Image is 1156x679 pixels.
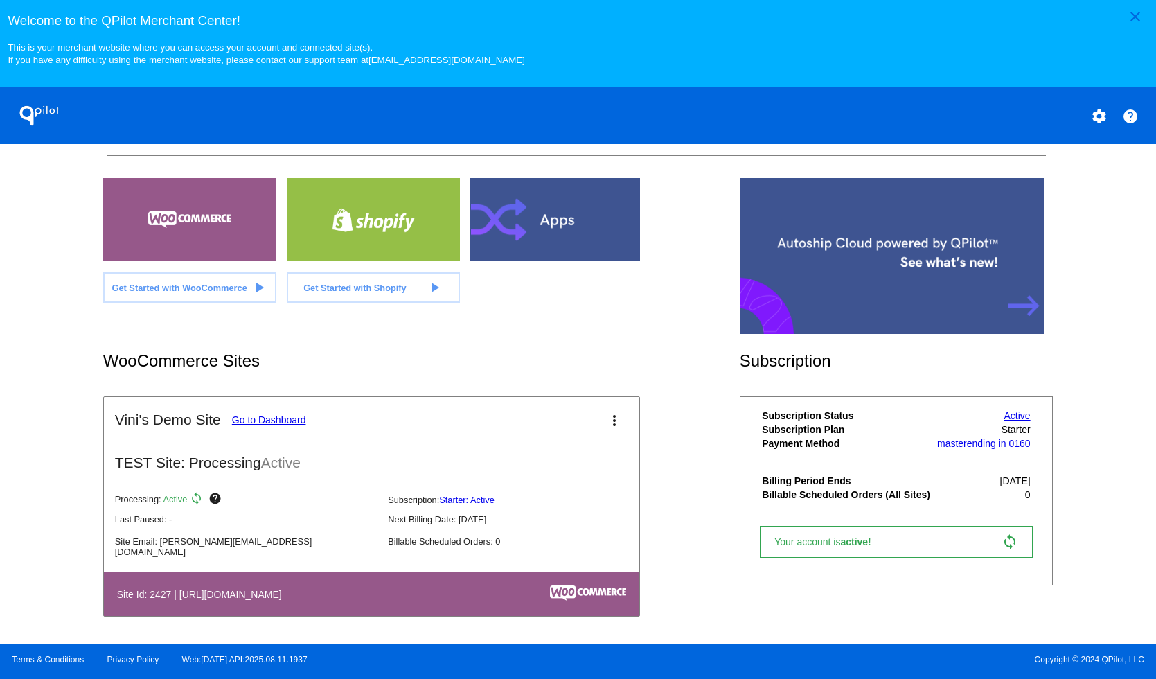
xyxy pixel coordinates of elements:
[12,102,67,130] h1: QPilot
[1004,410,1031,421] a: Active
[388,536,650,547] p: Billable Scheduled Orders: 0
[251,279,267,296] mat-icon: play_arrow
[107,655,159,664] a: Privacy Policy
[760,526,1032,558] a: Your account isactive! sync
[1002,533,1018,550] mat-icon: sync
[761,423,934,436] th: Subscription Plan
[115,412,221,428] h2: Vini's Demo Site
[182,655,308,664] a: Web:[DATE] API:2025.08.11.1937
[937,438,1031,449] a: masterending in 0160
[550,585,626,601] img: c53aa0e5-ae75-48aa-9bee-956650975ee5
[840,536,878,547] span: active!
[761,475,934,487] th: Billing Period Ends
[439,495,495,505] a: Starter: Active
[104,443,639,471] h2: TEST Site: Processing
[368,55,525,65] a: [EMAIL_ADDRESS][DOMAIN_NAME]
[761,488,934,501] th: Billable Scheduled Orders (All Sites)
[1122,108,1139,125] mat-icon: help
[1127,8,1144,25] mat-icon: close
[590,655,1144,664] span: Copyright © 2024 QPilot, LLC
[388,495,650,505] p: Subscription:
[163,495,188,505] span: Active
[740,351,1053,371] h2: Subscription
[1025,489,1031,500] span: 0
[606,412,623,429] mat-icon: more_vert
[761,437,934,450] th: Payment Method
[190,492,206,509] mat-icon: sync
[761,409,934,422] th: Subscription Status
[1091,108,1108,125] mat-icon: settings
[937,438,967,449] span: master
[287,272,460,303] a: Get Started with Shopify
[1000,475,1031,486] span: [DATE]
[388,514,650,524] p: Next Billing Date: [DATE]
[115,514,377,524] p: Last Paused: -
[115,536,377,557] p: Site Email: [PERSON_NAME][EMAIL_ADDRESS][DOMAIN_NAME]
[112,283,247,293] span: Get Started with WooCommerce
[8,13,1148,28] h3: Welcome to the QPilot Merchant Center!
[208,492,225,509] mat-icon: help
[426,279,443,296] mat-icon: play_arrow
[103,351,740,371] h2: WooCommerce Sites
[1002,424,1031,435] span: Starter
[12,655,84,664] a: Terms & Conditions
[103,272,276,303] a: Get Started with WooCommerce
[117,589,289,600] h4: Site Id: 2427 | [URL][DOMAIN_NAME]
[115,492,377,509] p: Processing:
[232,414,306,425] a: Go to Dashboard
[8,42,524,65] small: This is your merchant website where you can access your account and connected site(s). If you hav...
[774,536,885,547] span: Your account is
[261,455,301,470] span: Active
[303,283,407,293] span: Get Started with Shopify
